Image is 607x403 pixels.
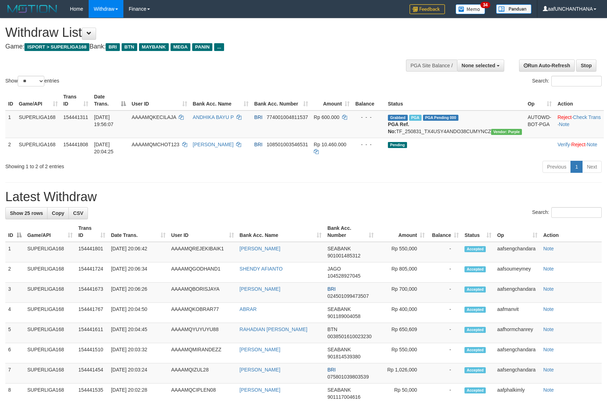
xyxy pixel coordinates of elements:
[428,303,462,323] td: -
[63,114,88,120] span: 154441311
[494,303,540,323] td: aafmanvit
[61,90,91,110] th: Trans ID: activate to sort column ascending
[168,262,237,283] td: AAAAMQGODHAND1
[462,63,495,68] span: None selected
[540,222,602,242] th: Action
[571,142,585,147] a: Reject
[24,222,76,242] th: Game/API: activate to sort column ascending
[464,327,486,333] span: Accepted
[480,2,490,8] span: 34
[327,313,360,319] span: Copy 901189004058 to clipboard
[543,347,554,352] a: Note
[494,222,540,242] th: Op: activate to sort column ascending
[327,394,360,400] span: Copy 901117004616 to clipboard
[10,210,43,216] span: Show 25 rows
[377,242,428,262] td: Rp 550,000
[192,43,212,51] span: PANIN
[557,142,570,147] a: Verify
[388,142,407,148] span: Pending
[355,141,382,148] div: - - -
[108,303,168,323] td: [DATE] 20:04:50
[108,323,168,343] td: [DATE] 20:04:45
[542,161,571,173] a: Previous
[555,138,604,158] td: · ·
[16,90,61,110] th: Game/API: activate to sort column ascending
[576,59,596,72] a: Stop
[18,76,44,86] select: Showentries
[76,283,108,303] td: 154441673
[428,222,462,242] th: Balance: activate to sort column ascending
[24,303,76,323] td: SUPERLIGA168
[428,262,462,283] td: -
[311,90,352,110] th: Amount: activate to sort column ascending
[587,142,597,147] a: Note
[76,323,108,343] td: 154441611
[555,90,604,110] th: Action
[168,242,237,262] td: AAAAMQREJEKIBAIK1
[494,262,540,283] td: aafsoumeymey
[108,262,168,283] td: [DATE] 20:06:34
[240,347,280,352] a: [PERSON_NAME]
[428,363,462,384] td: -
[327,327,337,332] span: BTN
[464,307,486,313] span: Accepted
[108,242,168,262] td: [DATE] 20:06:42
[532,207,602,218] label: Search:
[327,253,360,259] span: Copy 901001485312 to clipboard
[555,110,604,138] td: · ·
[327,367,335,373] span: BRI
[525,90,555,110] th: Op: activate to sort column ascending
[385,110,525,138] td: TF_250831_TX4USY4ANDO38CUMYNCZ
[314,142,346,147] span: Rp 10.460.000
[5,110,16,138] td: 1
[355,114,382,121] div: - - -
[557,114,572,120] a: Reject
[240,306,257,312] a: ABRAR
[237,222,325,242] th: Bank Acc. Name: activate to sort column ascending
[377,323,428,343] td: Rp 650,609
[214,43,224,51] span: ...
[254,114,262,120] span: BRI
[377,363,428,384] td: Rp 1,026,000
[24,242,76,262] td: SUPERLIGA168
[327,306,351,312] span: SEABANK
[251,90,311,110] th: Bank Acc. Number: activate to sort column ascending
[327,387,351,393] span: SEABANK
[532,76,602,86] label: Search:
[377,283,428,303] td: Rp 700,000
[428,323,462,343] td: -
[494,363,540,384] td: aafsengchandara
[327,293,369,299] span: Copy 024501099473507 to clipboard
[377,222,428,242] th: Amount: activate to sort column ascending
[5,25,397,40] h1: Withdraw List
[582,161,602,173] a: Next
[24,323,76,343] td: SUPERLIGA168
[5,160,247,170] div: Showing 1 to 2 of 2 entries
[94,114,113,127] span: [DATE] 19:56:07
[168,303,237,323] td: AAAAMQKOBRAR77
[377,343,428,363] td: Rp 550,000
[47,207,69,219] a: Copy
[76,343,108,363] td: 154441510
[193,142,234,147] a: [PERSON_NAME]
[464,286,486,293] span: Accepted
[496,4,531,14] img: panduan.png
[456,4,485,14] img: Button%20Memo.svg
[570,161,583,173] a: 1
[168,283,237,303] td: AAAAMQBORISJAYA
[24,363,76,384] td: SUPERLIGA168
[327,286,335,292] span: BRI
[327,374,369,380] span: Copy 075801039803539 to clipboard
[24,262,76,283] td: SUPERLIGA168
[543,367,554,373] a: Note
[519,59,575,72] a: Run Auto-Refresh
[168,323,237,343] td: AAAAMQYUYUYU88
[464,347,486,353] span: Accepted
[494,283,540,303] td: aafsengchandara
[5,138,16,158] td: 2
[16,138,61,158] td: SUPERLIGA168
[543,327,554,332] a: Note
[5,76,59,86] label: Show entries
[494,323,540,343] td: aafhormchanrey
[464,367,486,373] span: Accepted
